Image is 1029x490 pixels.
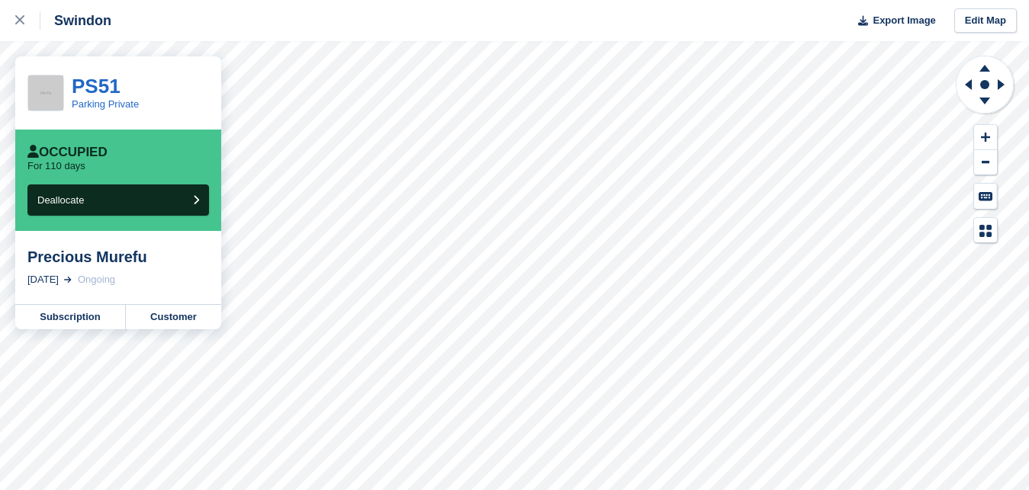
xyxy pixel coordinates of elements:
p: For 110 days [27,160,85,172]
button: Export Image [849,8,936,34]
a: Subscription [15,305,126,329]
button: Zoom In [974,125,997,150]
button: Map Legend [974,218,997,243]
a: Parking Private [72,98,139,110]
span: Export Image [873,13,935,28]
span: Deallocate [37,194,84,206]
div: Swindon [40,11,111,30]
div: Precious Murefu [27,248,209,266]
button: Keyboard Shortcuts [974,184,997,209]
a: Customer [126,305,221,329]
div: Occupied [27,145,108,160]
button: Deallocate [27,184,209,216]
button: Zoom Out [974,150,997,175]
img: 256x256-placeholder-a091544baa16b46aadf0b611073c37e8ed6a367829ab441c3b0103e7cf8a5b1b.png [28,75,63,110]
div: Ongoing [78,272,115,287]
a: PS51 [72,75,121,98]
img: arrow-right-light-icn-cde0832a797a2874e46488d9cf13f60e5c3a73dbe684e267c42b8395dfbc2abf.svg [64,277,72,283]
div: [DATE] [27,272,59,287]
a: Edit Map [954,8,1017,34]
